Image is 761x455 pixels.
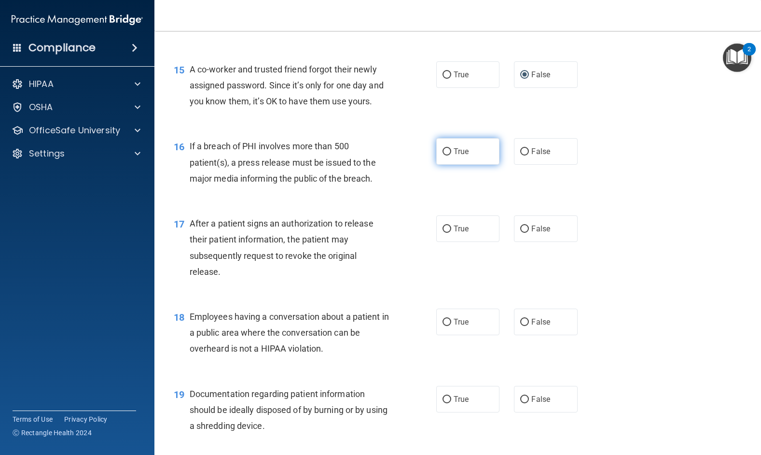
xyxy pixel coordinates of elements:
span: True [454,70,469,79]
span: Documentation regarding patient information should be ideally disposed of by burning or by using ... [190,389,387,431]
span: False [531,395,550,404]
input: True [443,396,451,403]
a: Terms of Use [13,414,53,424]
span: False [531,224,550,233]
a: OSHA [12,101,140,113]
span: True [454,395,469,404]
span: 16 [174,141,184,153]
input: True [443,71,451,79]
p: Settings [29,148,65,159]
h4: Compliance [28,41,96,55]
input: True [443,226,451,233]
span: Employees having a conversation about a patient in a public area where the conversation can be ov... [190,312,389,354]
span: False [531,317,550,327]
input: False [520,226,529,233]
span: False [531,70,550,79]
a: HIPAA [12,78,140,90]
span: True [454,224,469,233]
span: False [531,147,550,156]
span: True [454,147,469,156]
span: True [454,317,469,327]
span: Ⓒ Rectangle Health 2024 [13,428,92,438]
iframe: Drift Widget Chat Controller [594,386,749,425]
p: OSHA [29,101,53,113]
span: 15 [174,64,184,76]
a: OfficeSafe University [12,125,140,136]
span: A co-worker and trusted friend forgot their newly assigned password. Since it’s only for one day ... [190,64,384,106]
span: If a breach of PHI involves more than 500 patient(s), a press release must be issued to the major... [190,141,376,183]
span: 18 [174,312,184,323]
a: Privacy Policy [64,414,108,424]
input: False [520,148,529,156]
a: Settings [12,148,140,159]
p: HIPAA [29,78,54,90]
input: False [520,319,529,326]
input: True [443,319,451,326]
input: True [443,148,451,156]
p: OfficeSafe University [29,125,120,136]
img: PMB logo [12,10,143,29]
div: 2 [747,49,751,62]
input: False [520,396,529,403]
button: Open Resource Center, 2 new notifications [723,43,751,72]
span: 17 [174,218,184,230]
span: After a patient signs an authorization to release their patient information, the patient may subs... [190,218,374,277]
span: 19 [174,389,184,400]
input: False [520,71,529,79]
